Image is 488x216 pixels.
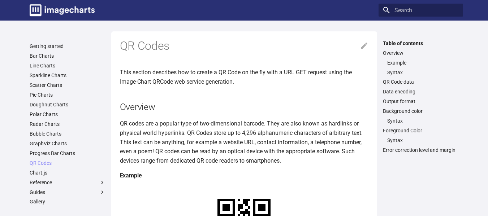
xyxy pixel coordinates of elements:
[30,150,105,157] a: Progress Bar Charts
[30,101,105,108] a: Doughnut Charts
[383,59,459,76] nav: Overview
[120,119,368,165] p: QR codes are a popular type of two-dimensional barcode. They are also known as hardlinks or physi...
[383,118,459,124] nav: Background color
[30,189,105,195] label: Guides
[383,50,459,56] a: Overview
[30,160,105,166] a: QR Codes
[383,137,459,144] nav: Foreground Color
[27,1,98,19] a: Image-Charts documentation
[383,147,459,153] a: Error correction level and margin
[30,53,105,59] a: Bar Charts
[30,111,105,118] a: Polar Charts
[387,69,459,76] a: Syntax
[30,72,105,79] a: Sparkline Charts
[379,40,463,47] label: Table of contents
[120,68,368,86] p: This section describes how to create a QR Code on the fly with a URL GET request using the Image-...
[30,198,105,205] a: Gallery
[30,179,105,186] label: Reference
[120,101,368,113] h2: Overview
[30,131,105,137] a: Bubble Charts
[383,79,459,85] a: QR Code data
[379,4,463,17] input: Search
[30,4,95,16] img: logo
[383,108,459,114] a: Background color
[379,40,463,154] nav: Table of contents
[30,92,105,98] a: Pie Charts
[120,39,368,54] h1: QR Codes
[30,140,105,147] a: GraphViz Charts
[120,171,368,180] h4: Example
[387,137,459,144] a: Syntax
[30,82,105,88] a: Scatter Charts
[30,121,105,127] a: Radar Charts
[387,59,459,66] a: Example
[30,169,105,176] a: Chart.js
[383,127,459,134] a: Foreground Color
[383,88,459,95] a: Data encoding
[30,62,105,69] a: Line Charts
[383,98,459,105] a: Output format
[30,43,105,49] a: Getting started
[387,118,459,124] a: Syntax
